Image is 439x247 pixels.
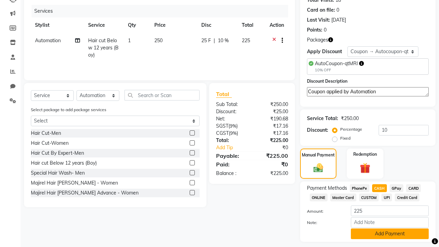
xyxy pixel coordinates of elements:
[216,130,229,136] span: CGST
[307,7,335,14] div: Card on file:
[351,217,429,228] input: Add Note
[211,144,259,151] a: Add Tip
[252,152,293,160] div: ₹225.00
[315,67,364,73] div: 10% OFF
[31,130,61,137] div: Hair Cut-Men
[32,5,293,17] div: Services
[341,115,359,122] div: ₹250.00
[307,36,328,44] span: Packages
[330,193,356,201] span: Master Card
[88,37,119,58] span: Hair cut Below 12 years (Boy)
[324,26,327,34] div: 0
[218,37,229,44] span: 10 %
[307,16,330,24] div: Last Visit:
[395,193,419,201] span: Credit Card
[351,205,429,216] input: Amount
[197,17,237,33] th: Disc
[351,228,429,239] button: Add Payment
[150,17,197,33] th: Price
[307,185,347,192] span: Payment Methods
[31,160,97,167] div: Hair cut Below 12 years (Boy)
[211,160,252,168] div: Paid:
[31,169,85,177] div: Special Hair Wash- Men
[35,37,61,44] span: Automation
[353,151,377,157] label: Redemption
[340,135,351,141] label: Fixed
[201,37,211,44] span: 25 F
[252,108,293,115] div: ₹25.00
[124,90,200,101] input: Search or Scan
[211,122,252,130] div: ( )
[211,115,252,122] div: Net:
[350,184,369,192] span: PhonePe
[31,150,84,157] div: Hair Cut By Expert-Men
[340,126,362,132] label: Percentage
[406,184,421,192] span: CARD
[307,127,328,134] div: Discount:
[310,162,327,174] img: _cash.svg
[302,220,346,226] label: Note:
[128,37,131,44] span: 1
[336,7,339,14] div: 0
[211,170,252,177] div: Balance :
[211,101,252,108] div: Sub Total:
[302,152,335,158] label: Manual Payment
[259,144,293,151] div: ₹0
[252,101,293,108] div: ₹250.00
[252,160,293,168] div: ₹0
[265,17,288,33] th: Action
[307,48,347,55] div: Apply Discount
[310,193,328,201] span: ONLINE
[211,152,252,160] div: Payable:
[357,162,374,175] img: _gift.svg
[252,137,293,144] div: ₹225.00
[252,115,293,122] div: ₹190.68
[252,122,293,130] div: ₹17.16
[238,17,265,33] th: Total
[315,60,358,67] span: AutoCoupon-qtMRl
[31,179,118,187] div: Majirel Hair [PERSON_NAME] - Women
[390,184,404,192] span: GPay
[84,17,124,33] th: Service
[230,123,236,129] span: 9%
[359,193,379,201] span: CUSTOM
[124,17,150,33] th: Qty
[331,16,346,24] div: [DATE]
[230,130,237,136] span: 9%
[307,26,322,34] div: Points:
[31,140,69,147] div: Hair Cut-Women
[31,189,139,197] div: Majirel Hair [PERSON_NAME] Advance - Women
[31,17,84,33] th: Stylist
[381,193,392,201] span: UPI
[31,107,106,113] label: Select package to add package services
[154,37,163,44] span: 250
[214,37,215,44] span: |
[211,137,252,144] div: Total:
[211,108,252,115] div: Discount:
[216,123,228,129] span: SGST
[307,78,347,84] label: Discount Description
[302,208,346,214] label: Amount:
[216,91,232,98] span: Total
[252,170,293,177] div: ₹225.00
[211,130,252,137] div: ( )
[252,130,293,137] div: ₹17.16
[307,115,338,122] div: Service Total:
[242,37,250,44] span: 225
[372,184,387,192] span: CASH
